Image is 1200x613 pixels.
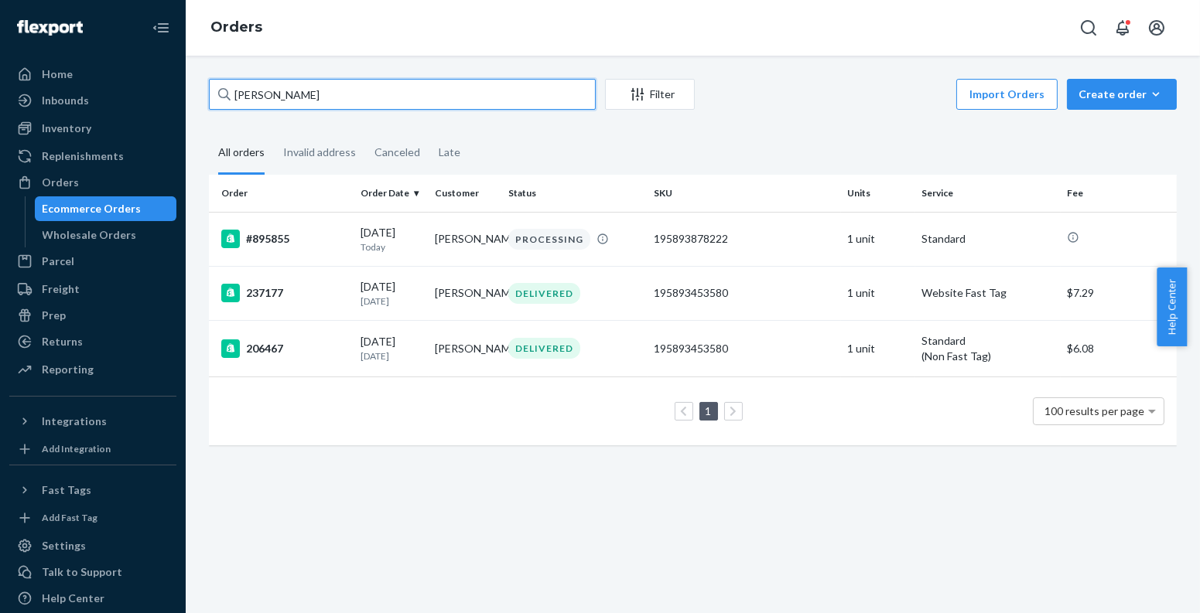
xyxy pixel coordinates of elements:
[1073,12,1104,43] button: Open Search Box
[9,62,176,87] a: Home
[221,230,348,248] div: #895855
[361,225,422,254] div: [DATE]
[9,478,176,502] button: Fast Tags
[703,404,715,417] a: Page 1 is your current page
[9,533,176,558] a: Settings
[508,283,580,304] div: DELIVERED
[35,223,177,247] a: Wholesale Orders
[1157,267,1187,346] button: Help Center
[841,266,915,320] td: 1 unit
[439,132,460,172] div: Late
[218,132,265,175] div: All orders
[9,116,176,141] a: Inventory
[42,308,66,323] div: Prep
[42,254,74,269] div: Parcel
[956,79,1058,110] button: Import Orders
[35,196,177,221] a: Ecommerce Orders
[42,591,104,606] div: Help Center
[9,440,176,458] a: Add Integration
[1067,79,1177,110] button: Create order
[1061,175,1177,212] th: Fee
[915,175,1061,212] th: Service
[361,240,422,254] p: Today
[42,281,80,297] div: Freight
[429,266,503,320] td: [PERSON_NAME]
[429,212,503,266] td: [PERSON_NAME]
[209,175,354,212] th: Order
[841,212,915,266] td: 1 unit
[42,66,73,82] div: Home
[1141,12,1172,43] button: Open account menu
[42,482,91,498] div: Fast Tags
[921,349,1055,364] div: (Non Fast Tag)
[283,132,356,172] div: Invalid address
[1107,12,1138,43] button: Open notifications
[42,93,89,108] div: Inbounds
[43,227,137,243] div: Wholesale Orders
[841,175,915,212] th: Units
[9,144,176,169] a: Replenishments
[42,175,79,190] div: Orders
[9,277,176,301] a: Freight
[42,538,86,553] div: Settings
[9,303,176,328] a: Prep
[210,19,262,36] a: Orders
[42,564,122,580] div: Talk to Support
[9,560,176,584] a: Talk to Support
[9,509,176,527] a: Add Fast Tag
[605,79,695,110] button: Filter
[374,132,420,172] div: Canceled
[9,249,176,274] a: Parcel
[42,442,111,455] div: Add Integration
[198,5,275,50] ol: breadcrumbs
[361,334,422,363] div: [DATE]
[221,339,348,358] div: 206467
[921,285,1055,301] p: Website Fast Tag
[9,88,176,113] a: Inbounds
[9,586,176,611] a: Help Center
[502,175,648,212] th: Status
[9,409,176,434] button: Integrations
[9,329,176,354] a: Returns
[354,175,429,212] th: Order Date
[648,175,841,212] th: SKU
[42,511,97,524] div: Add Fast Tag
[17,20,83,36] img: Flexport logo
[1045,404,1145,417] span: 100 results per page
[145,12,176,43] button: Close Navigation
[654,285,835,301] div: 195893453580
[1061,320,1177,376] td: $6.08
[42,362,94,377] div: Reporting
[361,279,422,308] div: [DATE]
[1061,266,1177,320] td: $7.29
[209,79,596,110] input: Search orders
[1079,87,1165,102] div: Create order
[508,229,590,250] div: PROCESSING
[361,349,422,363] p: [DATE]
[42,334,83,349] div: Returns
[361,295,422,308] p: [DATE]
[42,148,124,164] div: Replenishments
[9,357,176,382] a: Reporting
[921,333,1055,349] p: Standard
[42,414,107,429] div: Integrations
[9,170,176,195] a: Orders
[221,284,348,302] div: 237177
[508,338,580,359] div: DELIVERED
[43,201,142,216] div: Ecommerce Orders
[606,87,694,102] div: Filter
[654,341,835,356] div: 195893453580
[429,320,503,376] td: [PERSON_NAME]
[654,231,835,247] div: 195893878222
[435,186,497,199] div: Customer
[42,121,91,136] div: Inventory
[841,320,915,376] td: 1 unit
[921,231,1055,247] p: Standard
